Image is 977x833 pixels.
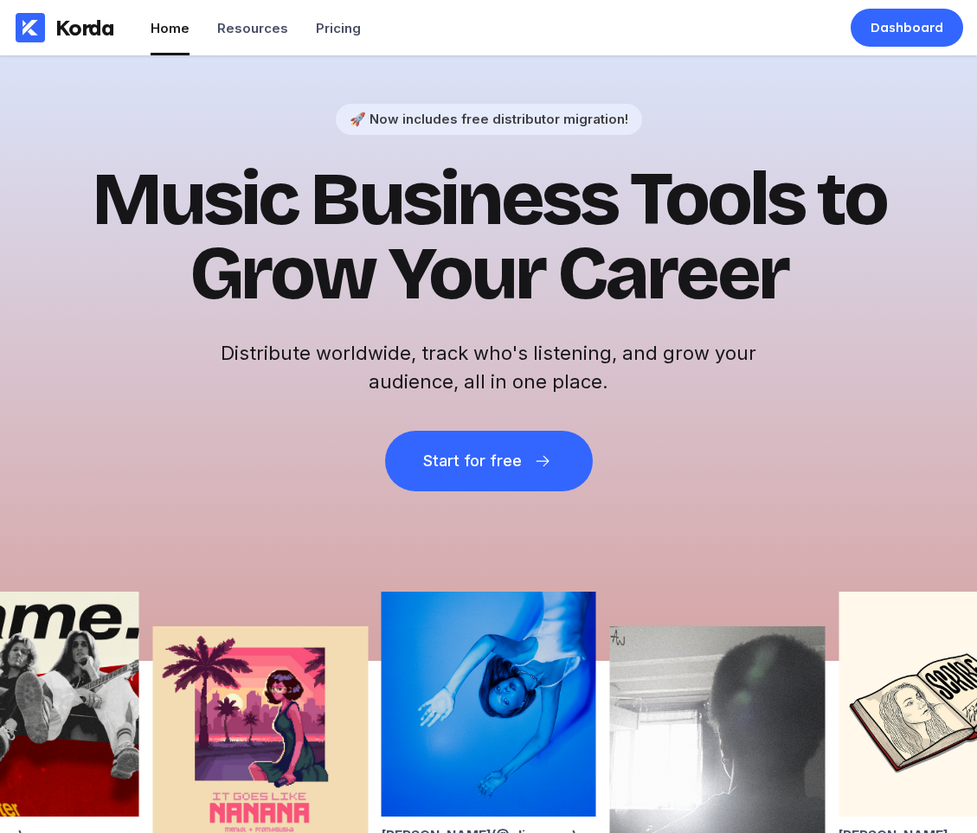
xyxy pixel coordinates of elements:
[871,19,943,36] div: Dashboard
[55,15,114,41] div: Korda
[212,339,766,396] h2: Distribute worldwide, track who's listening, and grow your audience, all in one place.
[350,111,628,127] div: 🚀 Now includes free distributor migration!
[217,20,288,36] div: Resources
[382,592,596,817] img: Eli Verano
[385,431,593,491] button: Start for free
[851,9,963,47] a: Dashboard
[423,452,522,470] div: Start for free
[65,163,913,311] h1: Music Business Tools to Grow Your Career
[316,20,361,36] div: Pricing
[151,20,190,36] div: Home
